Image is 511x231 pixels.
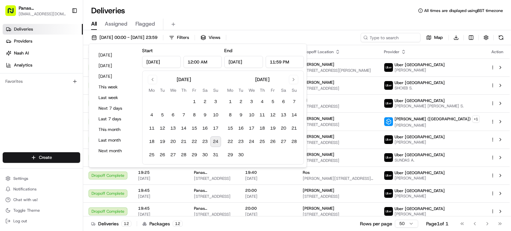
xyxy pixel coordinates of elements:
th: Sunday [289,87,299,94]
th: Tuesday [236,87,246,94]
button: 14 [289,110,299,120]
span: 19:45 [138,206,183,211]
button: 16 [236,123,246,134]
span: Ros [303,170,310,175]
button: 3 [246,96,257,107]
span: All times are displayed using BST timezone [424,8,503,13]
span: [PERSON_NAME] [395,211,445,217]
span: [PERSON_NAME] [395,67,445,73]
span: Pylon [66,113,81,118]
span: [PERSON_NAME] [303,134,334,139]
th: Friday [189,87,200,94]
button: 20 [278,123,289,134]
button: 15 [225,123,236,134]
button: Start new chat [113,65,121,73]
span: Uber [GEOGRAPHIC_DATA] [395,206,445,211]
button: 7 [289,96,299,107]
button: 19 [267,123,278,134]
img: uber-new-logo.jpeg [384,135,393,144]
span: [DATE] [245,194,292,199]
a: Powered byPylon [47,112,81,118]
span: Uber [GEOGRAPHIC_DATA] [395,188,445,193]
th: Wednesday [246,87,257,94]
span: [PERSON_NAME] [303,62,334,67]
img: uber-new-logo.jpeg [384,207,393,216]
h1: Deliveries [91,5,125,16]
label: Start [142,48,153,54]
button: 18 [257,123,267,134]
span: Notifications [13,186,37,192]
span: [PERSON_NAME] [303,116,334,121]
span: Uber [GEOGRAPHIC_DATA] [395,80,445,85]
button: 24 [210,136,221,147]
button: 10 [246,110,257,120]
span: [STREET_ADDRESS] [194,194,235,199]
span: [EMAIL_ADDRESS][DOMAIN_NAME] [19,11,66,17]
button: 22 [189,136,200,147]
div: 💻 [56,97,62,102]
span: Uber [GEOGRAPHIC_DATA] [395,134,445,140]
button: Views [198,33,223,42]
button: 4 [257,96,267,107]
span: [DATE] [138,194,183,199]
button: 13 [278,110,289,120]
button: 15 [189,123,200,134]
button: 4 [146,110,157,120]
button: [DATE] [95,51,135,60]
th: Saturday [278,87,289,94]
button: 1 [189,96,200,107]
span: [STREET_ADDRESS][PERSON_NAME] [303,68,373,73]
span: Knowledge Base [13,96,51,103]
button: 9 [200,110,210,120]
th: Thursday [178,87,189,94]
span: Deliveries [14,26,33,32]
button: 8 [225,110,236,120]
th: Monday [225,87,236,94]
th: Tuesday [157,87,168,94]
span: [PERSON_NAME] ([GEOGRAPHIC_DATA]) [395,116,471,122]
img: stuart_logo.png [384,117,393,126]
img: uber-new-logo.jpeg [384,153,393,162]
th: Wednesday [168,87,178,94]
button: 3 [210,96,221,107]
span: Uber [GEOGRAPHIC_DATA] [395,170,445,175]
th: Sunday [210,87,221,94]
span: [DATE] [138,176,183,181]
span: Uber [GEOGRAPHIC_DATA] [395,62,445,67]
span: Map [434,35,443,41]
span: SHOIEB S. [395,85,445,91]
span: SUNDAS A. [395,158,445,163]
span: [STREET_ADDRESS] [303,212,373,217]
span: 19:45 [138,188,183,193]
button: 27 [168,150,178,160]
span: [DATE] [138,212,183,217]
span: API Documentation [63,96,107,103]
button: 30 [200,150,210,160]
input: Date [224,56,263,68]
button: 22 [225,136,236,147]
span: Log out [13,218,27,224]
th: Monday [146,87,157,94]
span: [STREET_ADDRESS] [303,104,373,109]
label: End [224,48,232,54]
button: 19 [157,136,168,147]
input: Type to search [361,33,421,42]
button: 26 [157,150,168,160]
span: [STREET_ADDRESS] [303,122,373,127]
button: 6 [168,110,178,120]
img: uber-new-logo.jpeg [384,99,393,108]
span: Uber [GEOGRAPHIC_DATA] [395,152,445,158]
button: 5 [157,110,168,120]
button: 28 [289,136,299,147]
button: Log out [3,216,80,226]
span: Uber [GEOGRAPHIC_DATA] [395,98,445,103]
a: 📗Knowledge Base [4,94,54,106]
button: Settings [3,174,80,183]
button: Panas [PERSON_NAME][EMAIL_ADDRESS][DOMAIN_NAME] [3,3,69,19]
button: 5 [267,96,278,107]
span: Assigned [105,20,127,28]
div: Favorites [3,76,80,87]
button: 16 [200,123,210,134]
button: 20 [168,136,178,147]
span: [PERSON_NAME] [395,140,445,145]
